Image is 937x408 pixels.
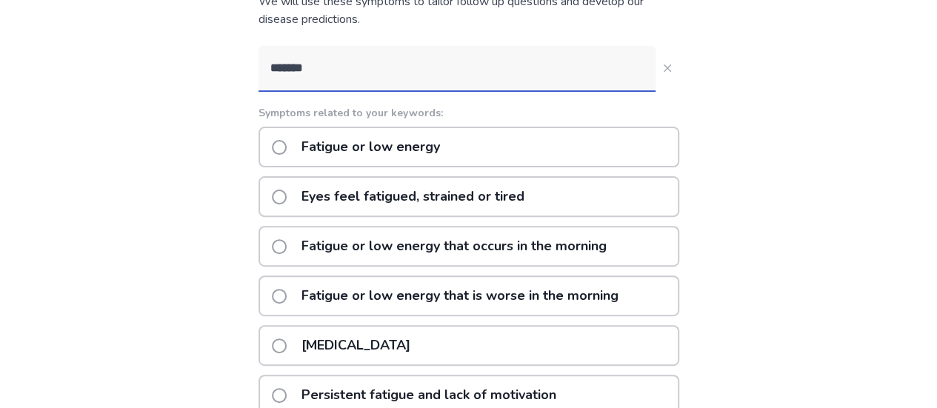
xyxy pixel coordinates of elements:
p: Fatigue or low energy [293,128,449,166]
p: Fatigue or low energy that is worse in the morning [293,277,627,315]
p: Fatigue or low energy that occurs in the morning [293,227,616,265]
button: Close [656,56,679,80]
p: [MEDICAL_DATA] [293,327,419,364]
input: Close [259,46,656,90]
p: Symptoms related to your keywords: [259,105,679,121]
p: Eyes feel fatigued, strained or tired [293,178,533,215]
